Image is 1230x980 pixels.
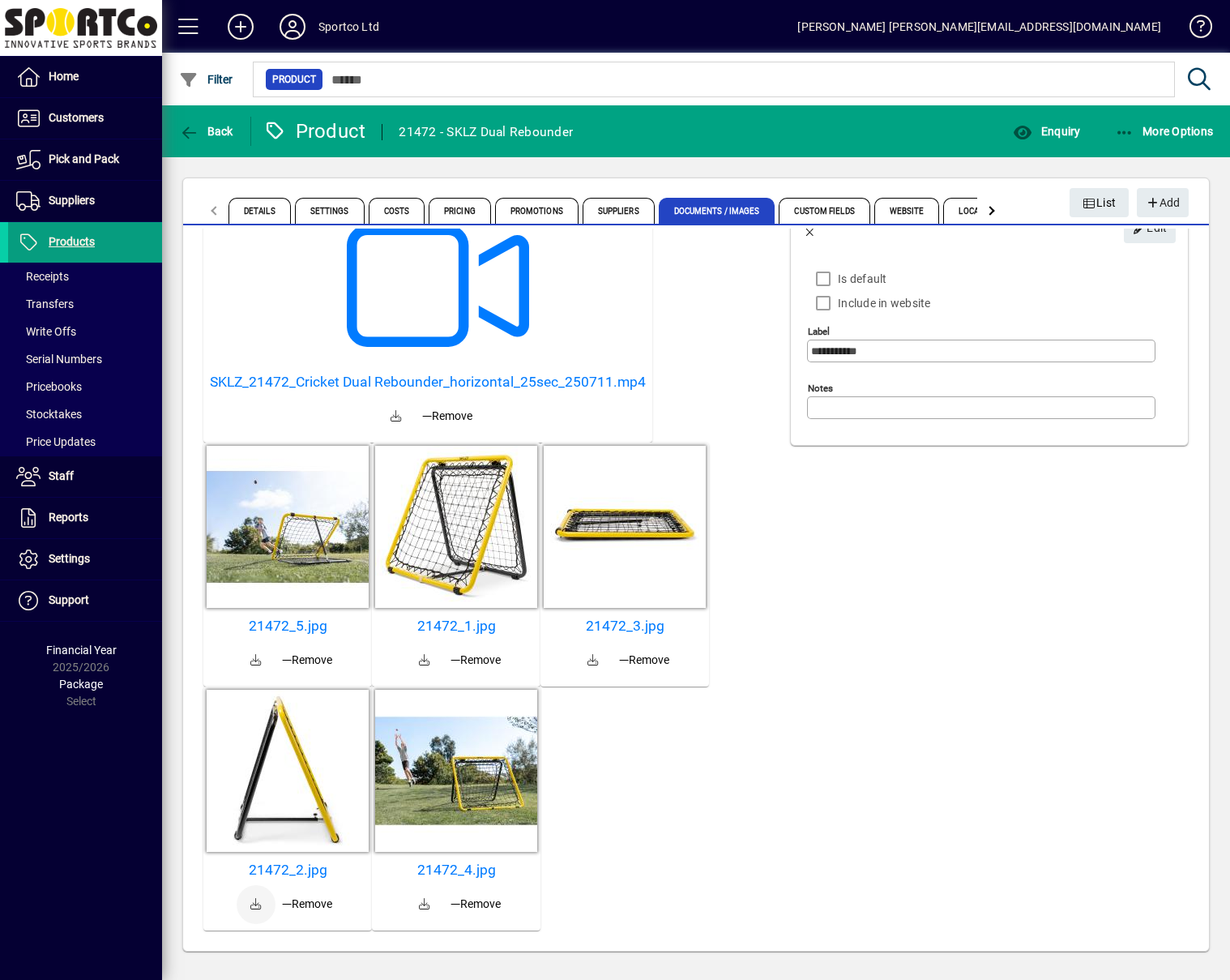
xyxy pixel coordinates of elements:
[547,618,703,635] a: 21472_3.jpg
[1083,190,1117,216] span: List
[179,125,233,138] span: Back
[8,57,162,97] a: Home
[49,152,119,165] span: Pick and Pack
[808,326,830,337] mat-label: Label
[8,318,162,345] a: Write Offs
[49,111,104,124] span: Customers
[282,652,332,669] span: Remove
[16,353,102,366] span: Serial Numbers
[1009,117,1084,146] button: Enquiry
[295,198,365,224] span: Settings
[237,885,275,924] a: Download
[1013,125,1080,138] span: Enquiry
[1137,188,1189,217] button: Add
[399,119,573,145] div: 21472 - SKLZ Dual Rebounder
[1111,117,1218,146] button: More Options
[797,14,1161,40] div: [PERSON_NAME] [PERSON_NAME][EMAIL_ADDRESS][DOMAIN_NAME]
[8,263,162,290] a: Receipts
[179,73,233,86] span: Filter
[405,885,444,924] a: Download
[943,198,1017,224] span: Locations
[8,400,162,428] a: Stocktakes
[275,889,339,918] button: Remove
[1145,190,1180,216] span: Add
[659,198,775,224] span: Documents / Images
[416,401,479,430] button: Remove
[8,345,162,373] a: Serial Numbers
[377,397,416,436] a: Download
[613,645,676,674] button: Remove
[175,65,237,94] button: Filter
[378,862,534,879] a: 21472_4.jpg
[1115,125,1214,138] span: More Options
[49,235,95,248] span: Products
[451,652,501,669] span: Remove
[495,198,579,224] span: Promotions
[16,325,76,338] span: Write Offs
[369,198,425,224] span: Costs
[8,98,162,139] a: Customers
[228,198,291,224] span: Details
[16,435,96,448] span: Price Updates
[8,498,162,538] a: Reports
[210,618,365,635] a: 21472_5.jpg
[8,539,162,580] a: Settings
[378,618,534,635] a: 21472_1.jpg
[46,644,117,657] span: Financial Year
[49,194,95,207] span: Suppliers
[318,14,379,40] div: Sportco Ltd
[422,408,472,425] span: Remove
[263,118,366,144] div: Product
[779,198,869,224] span: Custom Fields
[619,652,669,669] span: Remove
[8,139,162,180] a: Pick and Pack
[1133,215,1168,242] span: Edit
[16,380,82,393] span: Pricebooks
[8,181,162,221] a: Suppliers
[451,896,501,913] span: Remove
[8,290,162,318] a: Transfers
[49,552,90,565] span: Settings
[1070,188,1130,217] button: List
[275,645,339,674] button: Remove
[8,580,162,621] a: Support
[444,889,507,918] button: Remove
[1177,3,1210,56] a: Knowledge Base
[874,198,940,224] span: Website
[282,896,332,913] span: Remove
[210,374,646,391] a: SKLZ_21472_Cricket Dual Rebounder_horizontal_25sec_250711.mp4
[272,71,316,88] span: Product
[8,456,162,497] a: Staff
[49,593,89,606] span: Support
[429,198,491,224] span: Pricing
[215,12,267,41] button: Add
[210,862,365,879] a: 21472_2.jpg
[175,117,237,146] button: Back
[49,70,79,83] span: Home
[237,641,275,680] a: Download
[808,383,833,394] mat-label: Notes
[49,469,74,482] span: Staff
[583,198,655,224] span: Suppliers
[444,645,507,674] button: Remove
[267,12,318,41] button: Profile
[16,270,69,283] span: Receipts
[8,373,162,400] a: Pricebooks
[8,428,162,456] a: Price Updates
[59,678,103,691] span: Package
[405,641,444,680] a: Download
[16,297,74,310] span: Transfers
[49,511,88,524] span: Reports
[1124,214,1176,243] button: Edit
[16,408,82,421] span: Stocktakes
[574,641,613,680] a: Download
[162,117,251,146] app-page-header-button: Back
